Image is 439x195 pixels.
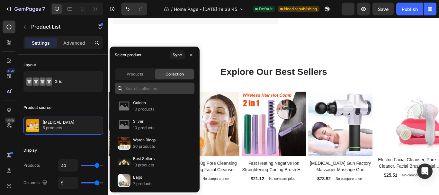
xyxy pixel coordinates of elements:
span: Collection [166,71,184,77]
p: Product List [31,23,86,31]
p: Watch Rings [133,137,156,143]
span: Home Page - [DATE] 19:33:45 [174,6,237,13]
img: collections [118,137,130,150]
div: Display [23,147,37,153]
div: Select product [115,52,141,58]
button: Publish [396,3,423,15]
a: Fascia Gun Factory Massager Massage Gun [233,86,308,161]
p: No compare price [265,186,296,190]
a: Electric Facial Cleanser, Pore Cleaner, Facial Brush, Facial Massager, Electric Facial Cleanser [310,86,386,157]
p: No compare price [110,186,140,190]
img: collections [118,100,130,112]
img: collections [118,174,130,187]
a: Vitamin C 50g Pore Cleansing Moisturizing Facial Cleanser [78,86,153,161]
input: Search collection [115,83,194,94]
img: collections [118,118,130,131]
div: $25.51 [320,179,337,188]
p: 13 products [133,162,155,168]
div: Undo/Redo [121,3,147,15]
img: collections [118,155,130,168]
div: $21.12 [165,183,182,192]
a: Fast Heating Negative Ion Straightening Curling Brush Hair Styling Tools [155,165,230,182]
div: $53.99 [10,183,27,192]
p: Bags [133,174,152,181]
span: Products [127,71,143,77]
input: Auto [58,160,78,171]
a: Fast Heating Negative Ion Straightening Curling Brush Hair Styling Tools [155,86,230,161]
p: 7 [42,5,45,13]
p: Best Sellers [133,155,155,162]
div: $17.69 [88,183,105,192]
span: / [171,6,173,13]
div: $78.92 [243,183,260,192]
p: Silver [133,118,154,125]
button: Sync [170,50,185,59]
p: 5 products [43,125,74,131]
span: Save [378,6,389,12]
a: Vitamin C 50g Pore Cleansing Moisturizing Facial Cleanser [78,165,153,182]
div: 450 [6,68,15,74]
p: Advanced [63,40,85,46]
p: No compare price [32,186,63,190]
div: Beta [5,118,15,123]
a: Electric Facial Cleanser, Pore Cleaner, Facial Brush, Facial Massager, Electric Facial Cleanser [310,161,386,178]
div: Product source [23,105,51,111]
div: Columns [23,179,49,187]
button: 7 [3,3,48,15]
p: [MEDICAL_DATA] [43,120,74,125]
p: 10 products [133,106,154,112]
span: Default [259,6,273,12]
button: Save [372,3,394,15]
p: 20 products [133,143,156,150]
span: Need republishing [284,6,317,12]
input: Auto [58,177,78,189]
div: Publish [402,6,418,13]
div: Layout [23,62,36,68]
p: Golden [133,100,154,106]
p: 10 products [133,125,154,131]
p: Settings [32,40,50,46]
p: No compare price [343,182,373,185]
div: Sync [173,52,182,58]
p: 7 products [133,181,152,187]
div: Grid [55,74,94,89]
div: Open Intercom Messenger [417,164,433,179]
p: No compare price [187,186,218,190]
div: Products [23,163,40,168]
img: collection feature img [26,119,39,132]
a: [MEDICAL_DATA] Gun Factory Massager Massage Gun [233,165,308,182]
iframe: Design area [108,18,439,195]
